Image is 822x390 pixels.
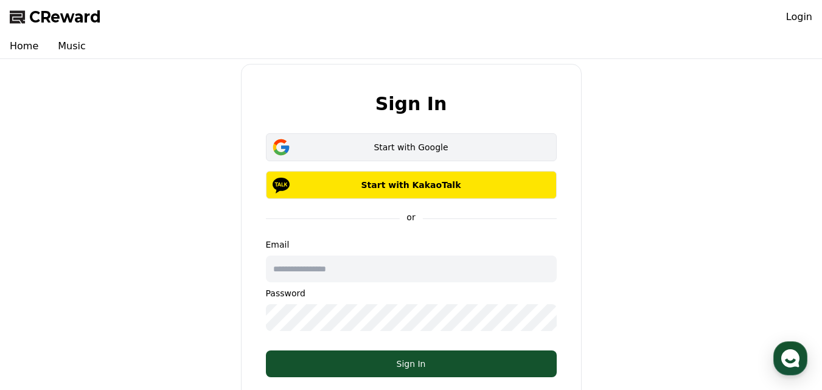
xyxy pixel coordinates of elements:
button: Sign In [266,350,557,377]
a: Home [4,289,80,319]
div: Sign In [290,358,532,370]
a: CReward [10,7,101,27]
a: Messages [80,289,157,319]
p: Start with KakaoTalk [284,179,539,191]
span: Settings [180,307,210,317]
span: CReward [29,7,101,27]
a: Login [786,10,812,24]
p: Password [266,287,557,299]
p: or [399,211,422,223]
div: Start with Google [284,141,539,153]
button: Start with Google [266,133,557,161]
span: Messages [101,308,137,318]
a: Settings [157,289,234,319]
h2: Sign In [375,94,447,114]
button: Start with KakaoTalk [266,171,557,199]
a: Music [48,34,96,58]
p: Email [266,239,557,251]
span: Home [31,307,52,317]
